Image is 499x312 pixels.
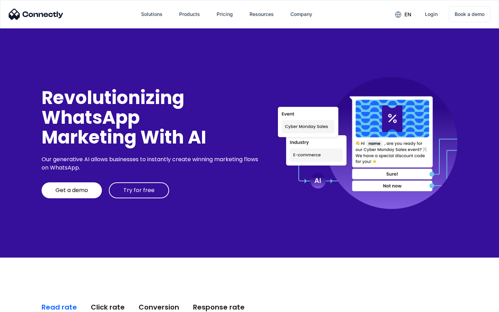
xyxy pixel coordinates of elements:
div: Try for free [123,187,155,194]
div: Revolutionizing WhatsApp Marketing With AI [42,88,261,147]
div: Get a demo [55,187,88,194]
div: Our generative AI allows businesses to instantly create winning marketing flows on WhatsApp. [42,155,261,172]
div: Response rate [193,302,245,312]
div: Conversion [139,302,179,312]
div: en [404,10,411,19]
div: Solutions [141,9,163,19]
div: Products [179,9,200,19]
div: Click rate [91,302,125,312]
a: Get a demo [42,182,102,198]
div: Login [425,9,438,19]
img: Connectly Logo [9,9,63,20]
a: Pricing [211,6,238,23]
a: Book a demo [449,6,490,22]
a: Login [419,6,443,23]
div: Company [290,9,312,19]
div: Resources [249,9,274,19]
div: Pricing [217,9,233,19]
div: Read rate [42,302,77,312]
a: Try for free [109,182,169,198]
